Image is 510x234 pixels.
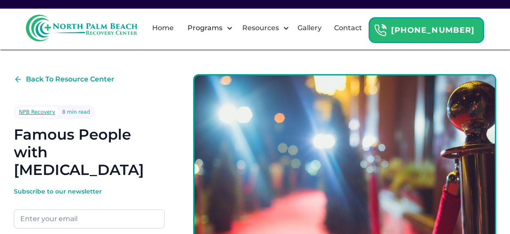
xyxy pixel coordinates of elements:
[14,209,165,228] input: Enter your email
[16,107,59,117] a: NPB Recovery
[180,14,235,42] div: Programs
[369,13,484,43] a: Header Calendar Icons[PHONE_NUMBER]
[240,23,281,33] div: Resources
[329,14,367,42] a: Contact
[235,14,291,42] div: Resources
[14,74,114,84] a: Back To Resource Center
[147,14,179,42] a: Home
[185,23,225,33] div: Programs
[14,126,166,178] h1: Famous People with [MEDICAL_DATA]
[62,108,90,116] div: 8 min read
[26,74,114,84] div: Back To Resource Center
[14,187,165,196] div: Subscribe to our newsletter
[19,108,55,116] div: NPB Recovery
[292,14,327,42] a: Gallery
[392,178,506,219] iframe: Tidio Chat
[391,25,475,35] strong: [PHONE_NUMBER]
[374,24,387,37] img: Header Calendar Icons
